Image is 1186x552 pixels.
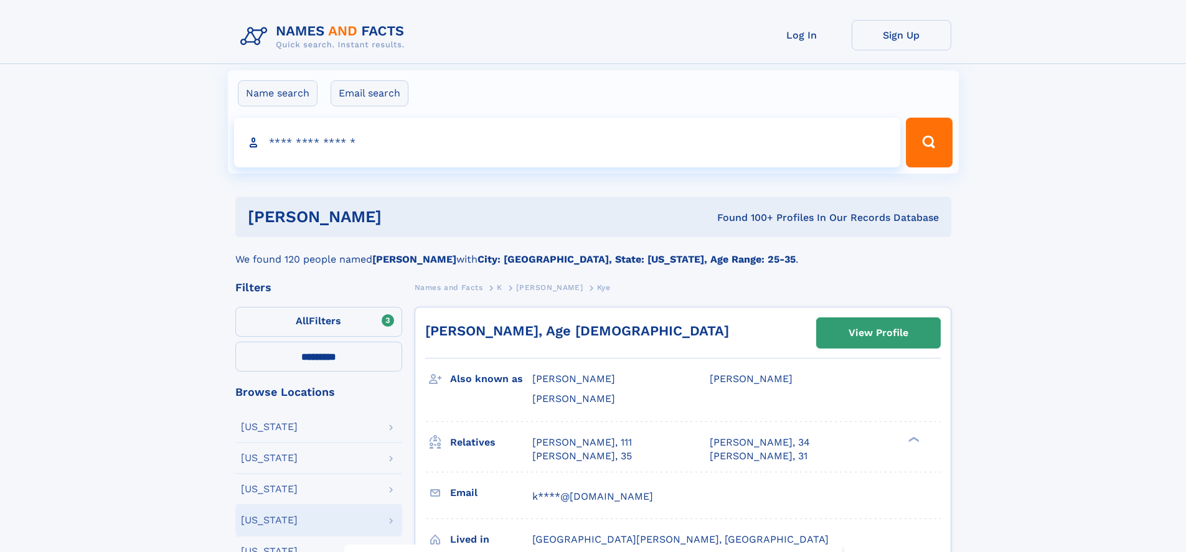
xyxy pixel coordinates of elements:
[549,211,939,225] div: Found 100+ Profiles In Our Records Database
[234,118,901,167] input: search input
[906,118,952,167] button: Search Button
[415,279,483,295] a: Names and Facts
[450,368,532,390] h3: Also known as
[532,533,829,545] span: [GEOGRAPHIC_DATA][PERSON_NAME], [GEOGRAPHIC_DATA]
[817,318,940,348] a: View Profile
[478,253,796,265] b: City: [GEOGRAPHIC_DATA], State: [US_STATE], Age Range: 25-35
[710,373,793,385] span: [PERSON_NAME]
[497,279,502,295] a: K
[235,386,402,398] div: Browse Locations
[235,20,415,54] img: Logo Names and Facts
[235,307,402,337] label: Filters
[905,435,920,443] div: ❯
[710,449,807,463] a: [PERSON_NAME], 31
[532,436,632,449] a: [PERSON_NAME], 111
[497,283,502,292] span: K
[532,393,615,405] span: [PERSON_NAME]
[241,484,298,494] div: [US_STATE]
[516,279,583,295] a: [PERSON_NAME]
[241,453,298,463] div: [US_STATE]
[532,373,615,385] span: [PERSON_NAME]
[296,315,309,327] span: All
[241,422,298,432] div: [US_STATE]
[372,253,456,265] b: [PERSON_NAME]
[450,482,532,503] h3: Email
[532,449,632,463] a: [PERSON_NAME], 35
[235,282,402,293] div: Filters
[516,283,583,292] span: [PERSON_NAME]
[852,20,951,50] a: Sign Up
[425,323,729,339] a: [PERSON_NAME], Age [DEMOGRAPHIC_DATA]
[248,209,550,225] h1: [PERSON_NAME]
[710,436,810,449] a: [PERSON_NAME], 34
[331,80,408,106] label: Email search
[241,515,298,525] div: [US_STATE]
[238,80,318,106] label: Name search
[235,237,951,267] div: We found 120 people named with .
[849,319,908,347] div: View Profile
[450,432,532,453] h3: Relatives
[752,20,852,50] a: Log In
[450,529,532,550] h3: Lived in
[597,283,611,292] span: Kye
